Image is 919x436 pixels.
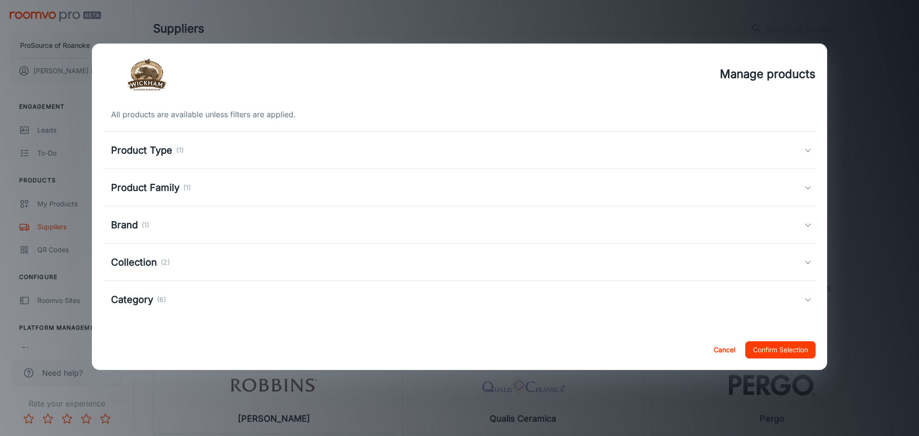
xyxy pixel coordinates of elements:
[103,281,816,318] div: Category(6)
[111,255,157,269] h5: Collection
[157,294,166,305] p: (6)
[111,292,153,307] h5: Category
[142,220,149,230] p: (1)
[103,109,816,120] div: All products are available unless filters are applied.
[161,257,170,268] p: (2)
[183,182,191,193] p: (1)
[111,143,172,157] h5: Product Type
[103,244,816,281] div: Collection(2)
[111,180,179,195] h5: Product Family
[745,341,816,358] button: Confirm Selection
[103,169,816,206] div: Product Family(1)
[103,55,190,93] img: vendor_logo_square_en-ca.png
[103,132,816,169] div: Product Type(1)
[176,145,184,156] p: (1)
[720,66,816,83] h4: Manage products
[111,218,138,232] h5: Brand
[103,206,816,244] div: Brand(1)
[709,341,740,358] button: Cancel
